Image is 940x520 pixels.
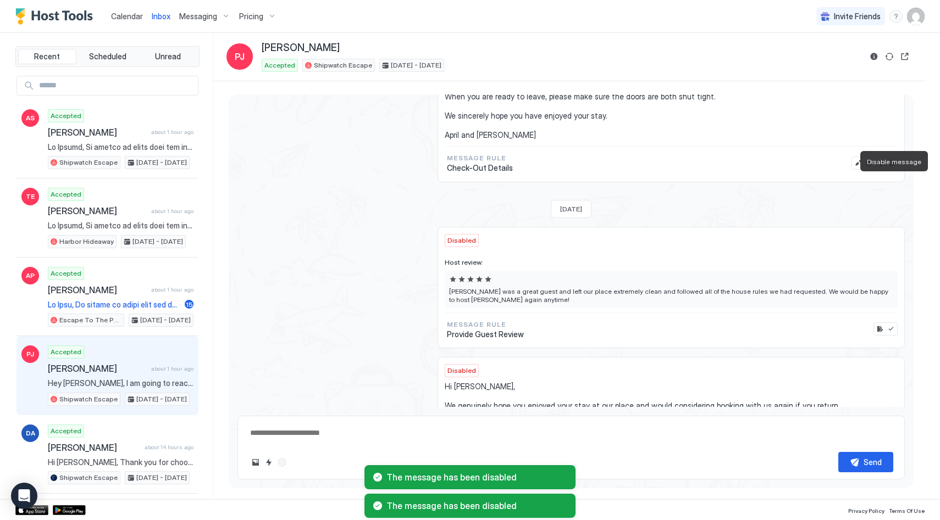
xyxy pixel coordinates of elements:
[445,382,898,507] span: Hi [PERSON_NAME], We genuinely hope you enjoyed your stay at our place and would considering book...
[179,12,217,21] span: Messaging
[48,457,193,467] span: Hi [PERSON_NAME], Thank you for choosing our condo (Shipwatch Escape) for your trip to [GEOGRAPHI...
[136,394,187,404] span: [DATE] - [DATE]
[155,52,181,61] span: Unread
[18,49,76,64] button: Recent
[89,52,126,61] span: Scheduled
[145,444,193,451] span: about 14 hours ago
[889,10,903,23] div: menu
[132,237,183,247] span: [DATE] - [DATE]
[51,111,81,121] span: Accepted
[151,365,193,372] span: about 1 hour ago
[447,329,524,339] span: Provide Guest Review
[445,258,898,266] span: Host review:
[867,50,881,63] button: Reservation information
[314,60,372,70] span: Shipwatch Escape
[26,349,34,359] span: PJ
[560,205,582,213] span: [DATE]
[152,10,170,22] a: Inbox
[140,315,191,325] span: [DATE] - [DATE]
[26,271,35,281] span: AP
[51,189,81,199] span: Accepted
[15,46,200,67] div: tab-group
[48,363,147,374] span: [PERSON_NAME]
[51,426,81,436] span: Accepted
[391,60,441,70] span: [DATE] - [DATE]
[186,300,193,309] span: 15
[26,428,35,438] span: DA
[151,208,193,215] span: about 1 hour ago
[239,12,263,21] span: Pricing
[447,366,476,376] span: Disabled
[51,347,81,357] span: Accepted
[111,10,143,22] a: Calendar
[151,128,193,136] span: about 1 hour ago
[864,456,882,468] div: Send
[151,286,193,293] span: about 1 hour ago
[235,50,245,63] span: PJ
[264,60,295,70] span: Accepted
[15,8,98,25] a: Host Tools Logo
[59,394,118,404] span: Shipwatch Escape
[834,12,881,21] span: Invite Friends
[152,12,170,21] span: Inbox
[249,456,262,469] button: Upload image
[139,49,197,64] button: Unread
[907,8,925,25] div: User profile
[898,50,911,63] button: Open reservation
[48,205,147,216] span: [PERSON_NAME]
[447,236,476,245] span: Disabled
[48,284,147,295] span: [PERSON_NAME]
[111,12,143,21] span: Calendar
[447,153,513,163] span: Message Rule
[35,76,198,95] input: Input Field
[48,300,180,310] span: Lo Ipsu, Do sitame co adipi elit sed doei tem inci utla etdoloremag aliqu enim adminimv quis no e...
[48,127,147,138] span: [PERSON_NAME]
[11,483,37,509] div: Open Intercom Messenger
[449,287,893,304] span: [PERSON_NAME] was a great guest and left our place extremely clean and followed all of the house ...
[48,221,193,231] span: Lo Ipsumd, Si ametco ad elits doei tem inci utl etdo magn aliquaenima minim veni quisnost exer ul...
[79,49,137,64] button: Scheduled
[386,472,567,483] span: The message has been disabled
[48,378,193,388] span: Hey [PERSON_NAME], I am going to reach out to AirBNB to see if they can cancel your reservation c...
[447,320,524,329] span: Message Rule
[883,50,896,63] button: Sync reservation
[51,269,81,278] span: Accepted
[136,158,187,167] span: [DATE] - [DATE]
[886,323,897,334] button: Enable message
[447,163,513,173] span: Check-Out Details
[386,500,567,511] span: The message has been disabled
[838,452,893,472] button: Send
[48,142,193,152] span: Lo Ipsumd, Si ametco ad elits doei tem inci utl etdo magn aliquaenima minim veni quisnost exer ul...
[48,442,140,453] span: [PERSON_NAME]
[59,315,121,325] span: Escape To The Peaks
[262,42,340,54] span: [PERSON_NAME]
[853,158,864,169] button: Edit message
[262,456,275,469] button: Quick reply
[867,158,921,166] span: Disable message
[875,323,886,334] button: Edit rule
[26,113,35,123] span: AS
[26,192,35,202] span: TE
[59,158,118,167] span: Shipwatch Escape
[59,237,114,247] span: Harbor Hideaway
[34,52,60,61] span: Recent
